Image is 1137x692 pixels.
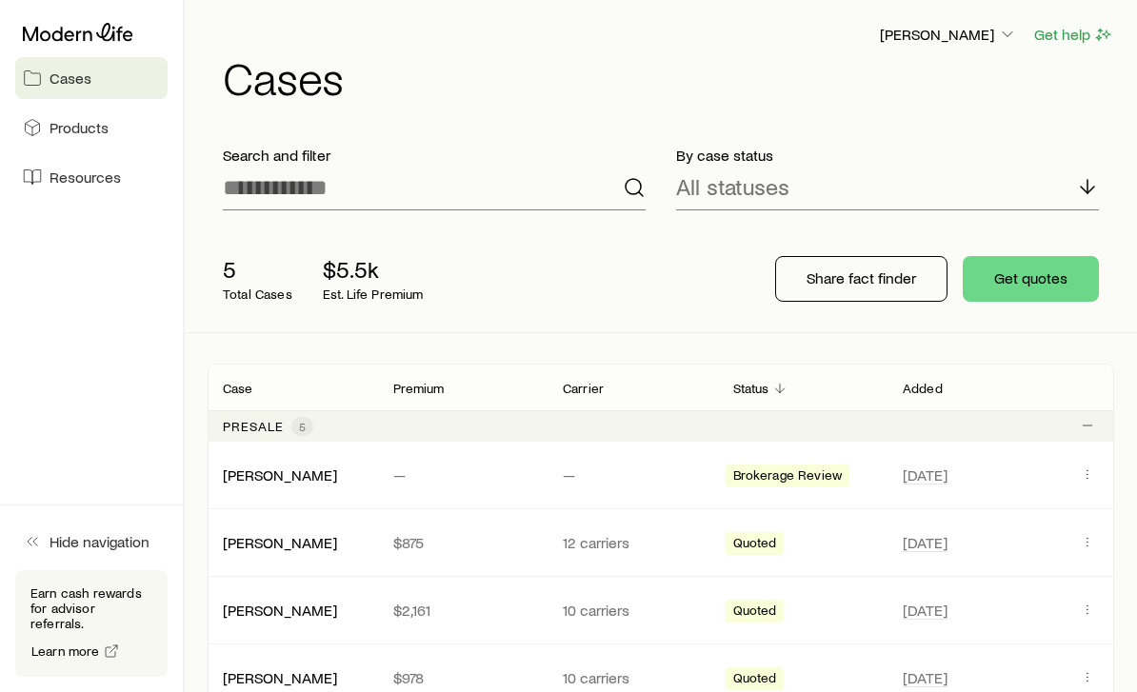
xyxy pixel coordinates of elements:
p: Search and filter [223,146,646,165]
a: [PERSON_NAME] [223,465,337,484]
button: [PERSON_NAME] [879,24,1018,47]
p: Case [223,381,253,396]
button: Get help [1033,24,1114,46]
button: Get quotes [963,256,1099,302]
h1: Cases [223,54,1114,100]
p: $978 [393,668,533,687]
p: Presale [223,419,284,434]
p: Total Cases [223,287,292,302]
a: Products [15,107,168,148]
button: Hide navigation [15,521,168,563]
p: Carrier [563,381,604,396]
span: Resources [50,168,121,187]
span: 5 [299,419,306,434]
span: [DATE] [903,465,947,484]
a: [PERSON_NAME] [223,668,337,686]
span: Quoted [733,670,777,690]
a: [PERSON_NAME] [223,601,337,619]
p: Status [733,381,769,396]
span: Learn more [31,644,100,658]
p: 10 carriers [563,668,703,687]
p: $875 [393,533,533,552]
span: Quoted [733,535,777,555]
a: Cases [15,57,168,99]
button: Share fact finder [775,256,947,302]
p: All statuses [676,173,789,200]
div: [PERSON_NAME] [223,533,337,553]
p: 12 carriers [563,533,703,552]
span: [DATE] [903,533,947,552]
p: — [563,465,703,484]
p: Share fact finder [807,268,916,287]
p: 10 carriers [563,601,703,620]
p: $5.5k [323,256,424,283]
p: 5 [223,256,292,283]
span: [DATE] [903,601,947,620]
span: Cases [50,69,91,88]
span: [DATE] [903,668,947,687]
p: $2,161 [393,601,533,620]
div: [PERSON_NAME] [223,465,337,485]
span: Hide navigation [50,532,150,551]
p: — [393,465,533,484]
p: By case status [676,146,1099,165]
span: Quoted [733,603,777,623]
span: Brokerage Review [733,467,843,487]
div: Earn cash rewards for advisor referrals.Learn more [15,570,168,677]
p: Earn cash rewards for advisor referrals. [30,585,152,631]
p: [PERSON_NAME] [880,25,1017,44]
a: [PERSON_NAME] [223,533,337,551]
div: [PERSON_NAME] [223,601,337,621]
span: Products [50,118,109,137]
p: Added [903,381,943,396]
a: Resources [15,156,168,198]
p: Est. Life Premium [323,287,424,302]
div: [PERSON_NAME] [223,668,337,688]
p: Premium [393,381,445,396]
